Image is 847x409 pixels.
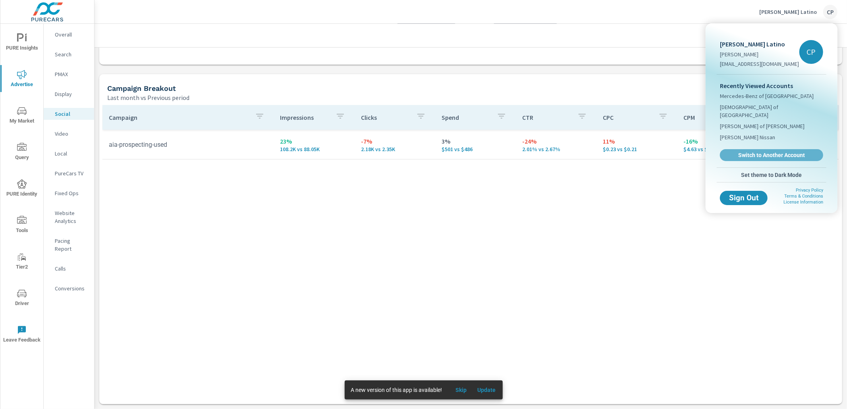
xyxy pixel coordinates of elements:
span: Set theme to Dark Mode [720,171,823,179]
div: CP [799,40,823,64]
span: Switch to Another Account [724,152,819,159]
button: Sign Out [720,191,768,205]
p: [EMAIL_ADDRESS][DOMAIN_NAME] [720,60,799,68]
a: Switch to Another Account [720,149,823,161]
span: Sign Out [726,194,761,202]
span: [DEMOGRAPHIC_DATA] of [GEOGRAPHIC_DATA] [720,103,823,119]
p: [PERSON_NAME] [720,50,799,58]
span: Mercedes-Benz of [GEOGRAPHIC_DATA] [720,92,814,100]
a: Privacy Policy [796,188,823,193]
a: Terms & Conditions [784,194,823,199]
span: [PERSON_NAME] Nissan [720,133,775,141]
p: Recently Viewed Accounts [720,81,823,90]
a: License Information [783,200,823,205]
p: [PERSON_NAME] Latino [720,39,799,49]
button: Set theme to Dark Mode [717,168,826,182]
span: [PERSON_NAME] of [PERSON_NAME] [720,122,805,130]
